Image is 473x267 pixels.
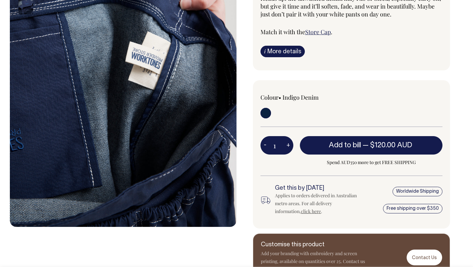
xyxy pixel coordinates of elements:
[275,185,360,192] h6: Get this by [DATE]
[300,136,442,155] button: Add to bill —$120.00 AUD
[261,242,366,248] h6: Customise this product
[260,139,270,152] button: -
[279,93,281,101] span: •
[301,208,321,214] a: click here
[260,46,305,57] a: iMore details
[283,139,293,152] button: +
[363,142,414,149] span: —
[275,192,360,215] div: Applies to orders delivered in Australian metro areas. For all delivery information, .
[260,28,332,36] span: Match it with the .
[282,93,319,101] label: Indigo Denim
[300,158,442,166] span: Spend AUD350 more to get FREE SHIPPING
[370,142,412,149] span: $120.00 AUD
[264,48,266,55] span: i
[260,93,333,101] div: Colour
[329,142,361,149] span: Add to bill
[305,28,331,36] a: Store Cap
[407,250,442,265] a: Contact Us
